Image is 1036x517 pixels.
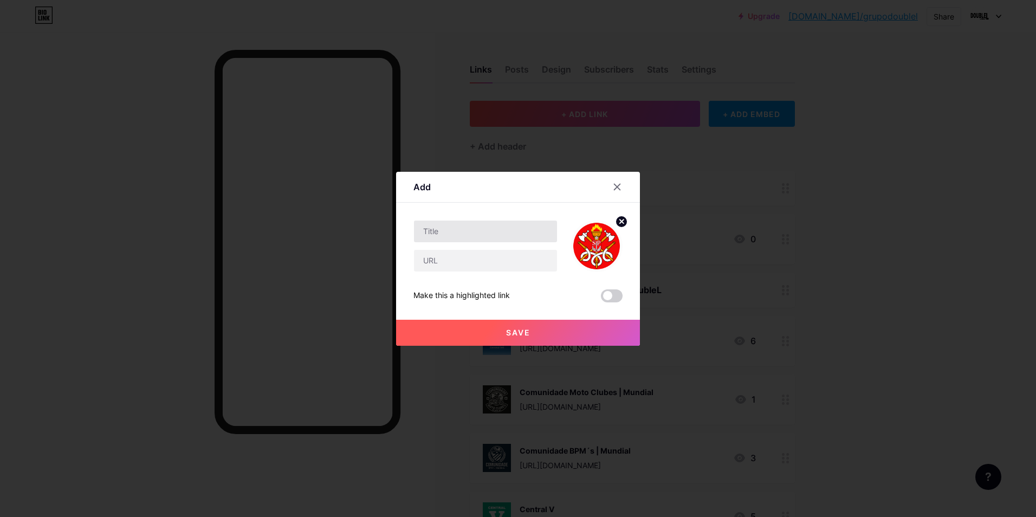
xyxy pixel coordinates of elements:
img: link_thumbnail [571,220,623,272]
input: Title [414,221,557,242]
div: Add [413,180,431,193]
span: Save [506,328,530,337]
input: URL [414,250,557,272]
div: Make this a highlighted link [413,289,510,302]
button: Save [396,320,640,346]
